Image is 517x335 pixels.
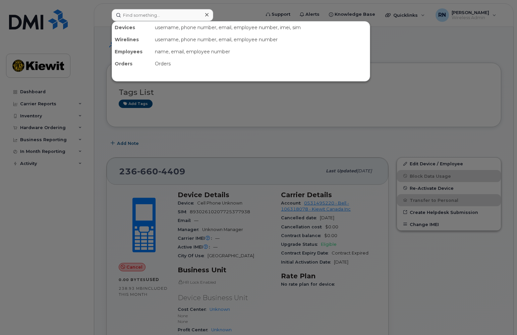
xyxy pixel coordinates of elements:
[112,21,152,34] div: Devices
[152,21,370,34] div: username, phone number, email, employee number, imei, sim
[112,34,152,46] div: Wirelines
[152,58,370,70] div: Orders
[152,34,370,46] div: username, phone number, email, employee number
[112,58,152,70] div: Orders
[488,306,512,330] iframe: Messenger Launcher
[152,46,370,58] div: name, email, employee number
[112,46,152,58] div: Employees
